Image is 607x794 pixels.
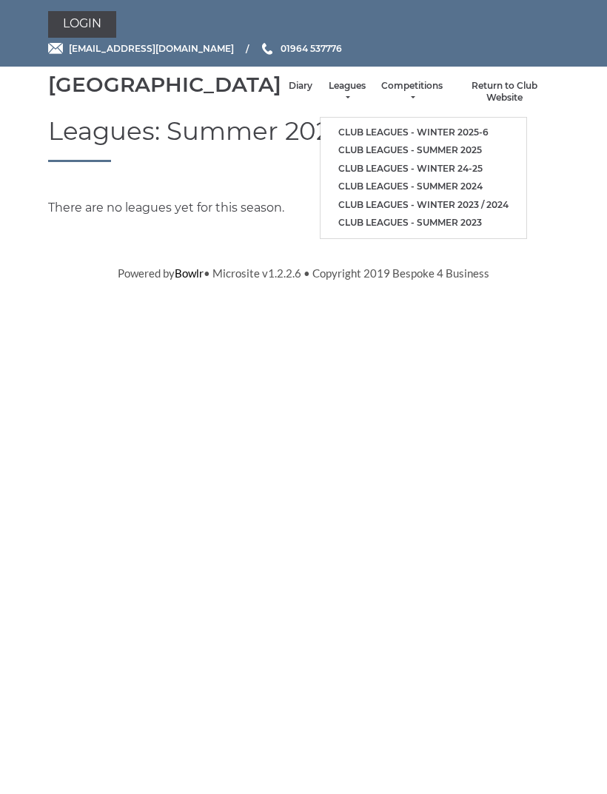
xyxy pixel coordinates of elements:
[381,80,443,104] a: Competitions
[48,73,281,96] div: [GEOGRAPHIC_DATA]
[320,117,527,239] ul: Leagues
[321,196,526,215] a: Club leagues - Winter 2023 / 2024
[281,43,342,54] span: 01964 537776
[175,266,204,280] a: Bowlr
[321,160,526,178] a: Club leagues - Winter 24-25
[321,178,526,196] a: Club leagues - Summer 2024
[48,41,234,55] a: Email [EMAIL_ADDRESS][DOMAIN_NAME]
[321,214,526,232] a: Club leagues - Summer 2023
[37,199,570,217] div: There are no leagues yet for this season.
[48,43,63,54] img: Email
[48,11,116,38] a: Login
[48,118,559,162] h1: Leagues: Summer 2025
[327,80,366,104] a: Leagues
[457,80,551,104] a: Return to Club Website
[69,43,234,54] span: [EMAIL_ADDRESS][DOMAIN_NAME]
[321,141,526,160] a: Club leagues - Summer 2025
[262,43,272,55] img: Phone us
[260,41,342,55] a: Phone us 01964 537776
[118,266,489,280] span: Powered by • Microsite v1.2.2.6 • Copyright 2019 Bespoke 4 Business
[321,124,526,142] a: Club leagues - Winter 2025-6
[289,80,312,92] a: Diary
